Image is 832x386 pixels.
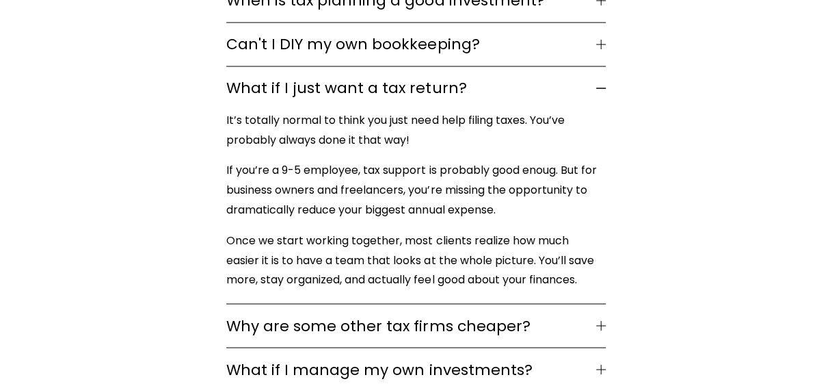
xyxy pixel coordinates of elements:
div: What if I just want a tax return? [226,110,605,303]
span: Why are some other tax firms cheaper? [226,314,595,337]
button: What if I just want a tax return? [226,66,605,110]
p: If you’re a 9-5 employee, tax support is probably good enoug. But for business owners and freelan... [226,160,598,219]
p: It’s totally normal to think you just need help filing taxes. You’ve probably always done it that... [226,110,598,150]
button: Can't I DIY my own bookkeeping? [226,23,605,66]
p: Once we start working together, most clients realize how much easier it is to have a team that lo... [226,231,598,289]
button: Why are some other tax firms cheaper? [226,304,605,347]
span: Can't I DIY my own bookkeeping? [226,33,595,55]
span: What if I just want a tax return? [226,77,595,99]
span: What if I manage my own investments? [226,358,595,381]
